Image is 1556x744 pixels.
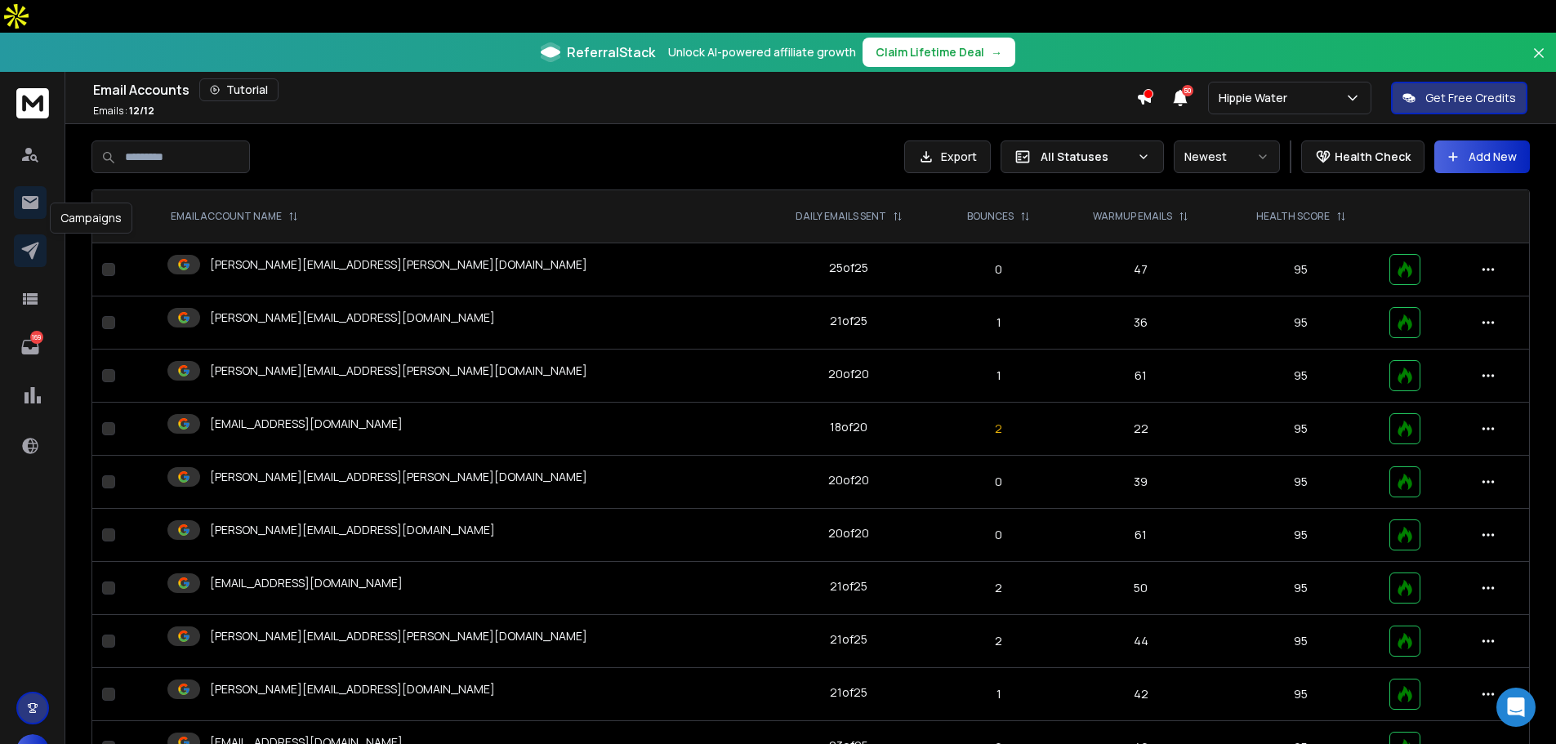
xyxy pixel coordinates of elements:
[210,469,587,485] p: [PERSON_NAME][EMAIL_ADDRESS][PERSON_NAME][DOMAIN_NAME]
[830,419,867,435] div: 18 of 20
[210,628,587,644] p: [PERSON_NAME][EMAIL_ADDRESS][PERSON_NAME][DOMAIN_NAME]
[1182,85,1193,96] span: 50
[93,105,154,118] p: Emails :
[948,421,1049,437] p: 2
[830,578,867,595] div: 21 of 25
[1174,140,1280,173] button: Newest
[1335,149,1411,165] p: Health Check
[948,686,1049,702] p: 1
[1496,688,1536,727] div: Open Intercom Messenger
[948,314,1049,331] p: 1
[948,527,1049,543] p: 0
[210,522,495,538] p: [PERSON_NAME][EMAIL_ADDRESS][DOMAIN_NAME]
[830,631,867,648] div: 21 of 25
[1059,509,1223,562] td: 61
[948,474,1049,490] p: 0
[1041,149,1130,165] p: All Statuses
[829,260,868,276] div: 25 of 25
[1219,90,1294,106] p: Hippie Water
[828,366,869,382] div: 20 of 20
[199,78,279,101] button: Tutorial
[1059,562,1223,615] td: 50
[863,38,1015,67] button: Claim Lifetime Deal→
[1059,296,1223,350] td: 36
[991,44,1002,60] span: →
[1301,140,1424,173] button: Health Check
[830,313,867,329] div: 21 of 25
[948,368,1049,384] p: 1
[1223,403,1380,456] td: 95
[14,331,47,363] a: 169
[1223,296,1380,350] td: 95
[948,580,1049,596] p: 2
[1059,615,1223,668] td: 44
[1391,82,1527,114] button: Get Free Credits
[1425,90,1516,106] p: Get Free Credits
[1223,509,1380,562] td: 95
[828,472,869,488] div: 20 of 20
[830,684,867,701] div: 21 of 25
[967,210,1014,223] p: BOUNCES
[210,310,495,326] p: [PERSON_NAME][EMAIL_ADDRESS][DOMAIN_NAME]
[1434,140,1530,173] button: Add New
[1059,668,1223,721] td: 42
[210,575,403,591] p: [EMAIL_ADDRESS][DOMAIN_NAME]
[1223,456,1380,509] td: 95
[210,363,587,379] p: [PERSON_NAME][EMAIL_ADDRESS][PERSON_NAME][DOMAIN_NAME]
[171,210,298,223] div: EMAIL ACCOUNT NAME
[1059,350,1223,403] td: 61
[1256,210,1330,223] p: HEALTH SCORE
[1223,350,1380,403] td: 95
[1059,243,1223,296] td: 47
[210,256,587,273] p: [PERSON_NAME][EMAIL_ADDRESS][PERSON_NAME][DOMAIN_NAME]
[93,78,1136,101] div: Email Accounts
[948,261,1049,278] p: 0
[129,104,154,118] span: 12 / 12
[1223,615,1380,668] td: 95
[210,416,403,432] p: [EMAIL_ADDRESS][DOMAIN_NAME]
[210,681,495,697] p: [PERSON_NAME][EMAIL_ADDRESS][DOMAIN_NAME]
[904,140,991,173] button: Export
[1223,562,1380,615] td: 95
[30,331,43,344] p: 169
[1093,210,1172,223] p: WARMUP EMAILS
[948,633,1049,649] p: 2
[1528,42,1549,82] button: Close banner
[1223,668,1380,721] td: 95
[567,42,655,62] span: ReferralStack
[668,44,856,60] p: Unlock AI-powered affiliate growth
[1059,403,1223,456] td: 22
[1223,243,1380,296] td: 95
[796,210,886,223] p: DAILY EMAILS SENT
[1059,456,1223,509] td: 39
[50,203,132,234] div: Campaigns
[828,525,869,541] div: 20 of 20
